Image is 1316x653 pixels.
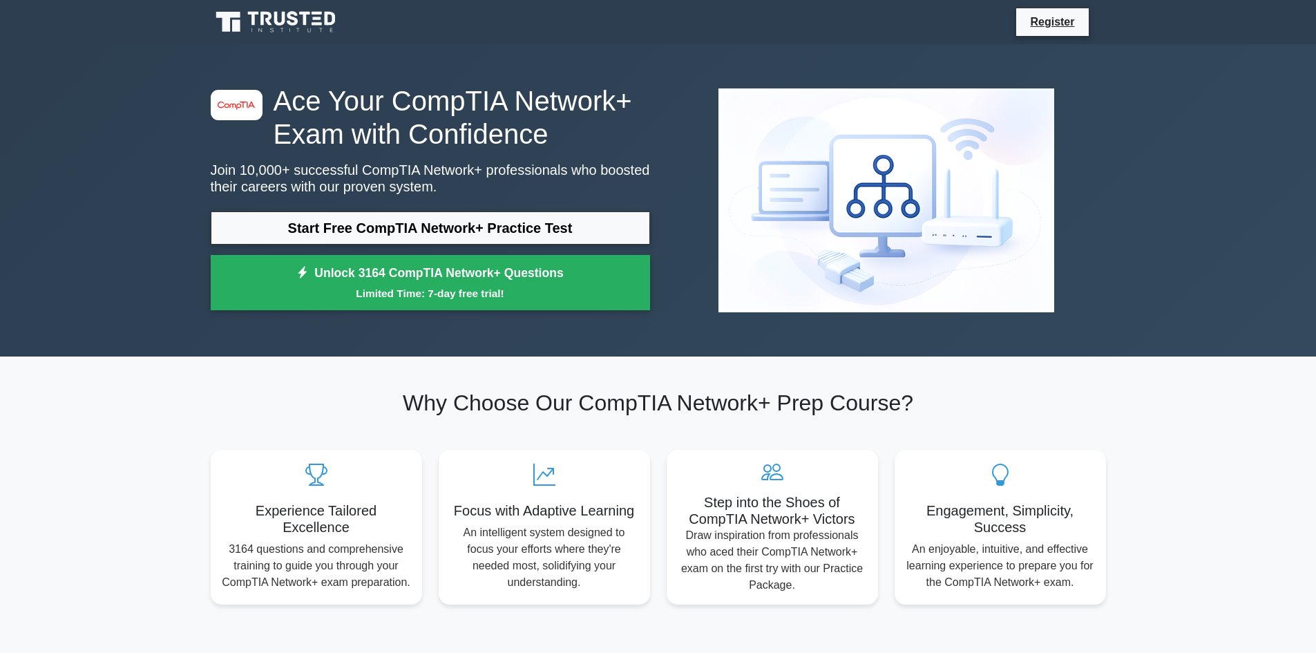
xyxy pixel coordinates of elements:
small: Limited Time: 7-day free trial! [228,285,633,301]
h5: Focus with Adaptive Learning [450,502,639,519]
img: CompTIA Network+ Preview [707,77,1065,323]
a: Register [1022,13,1083,30]
p: An enjoyable, intuitive, and effective learning experience to prepare you for the CompTIA Network... [906,541,1095,591]
h5: Step into the Shoes of CompTIA Network+ Victors [678,494,867,527]
h2: Why Choose Our CompTIA Network+ Prep Course? [211,390,1106,416]
h1: Ace Your CompTIA Network+ Exam with Confidence [211,84,650,151]
p: An intelligent system designed to focus your efforts where they're needed most, solidifying your ... [450,524,639,591]
p: 3164 questions and comprehensive training to guide you through your CompTIA Network+ exam prepara... [222,541,411,591]
a: Unlock 3164 CompTIA Network+ QuestionsLimited Time: 7-day free trial! [211,255,650,310]
p: Join 10,000+ successful CompTIA Network+ professionals who boosted their careers with our proven ... [211,162,650,195]
a: Start Free CompTIA Network+ Practice Test [211,211,650,245]
p: Draw inspiration from professionals who aced their CompTIA Network+ exam on the first try with ou... [678,527,867,594]
h5: Experience Tailored Excellence [222,502,411,536]
h5: Engagement, Simplicity, Success [906,502,1095,536]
